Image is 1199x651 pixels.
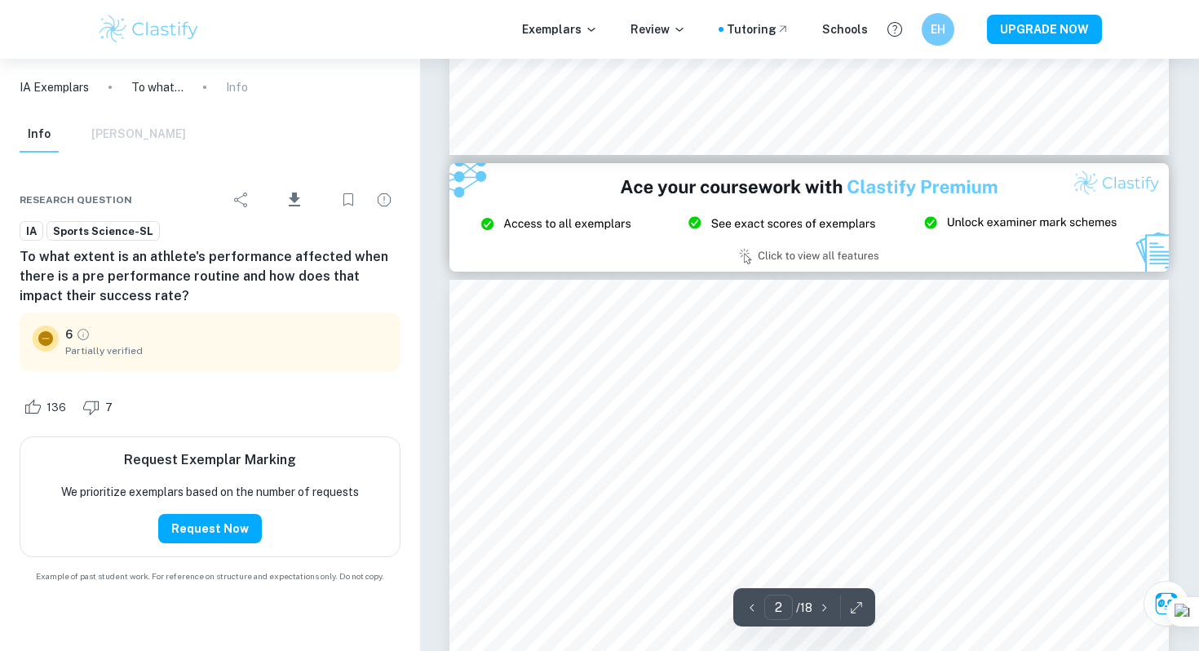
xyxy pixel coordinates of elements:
span: Research question [20,193,132,207]
a: Tutoring [727,20,790,38]
span: Sports Science-SL [47,224,159,240]
div: Like [20,394,75,420]
div: Dislike [78,394,122,420]
img: Clastify logo [97,13,201,46]
a: IA Exemplars [20,78,89,96]
p: Info [226,78,248,96]
p: We prioritize exemplars based on the number of requests [61,483,359,501]
a: Sports Science-SL [46,221,160,241]
a: IA [20,221,43,241]
span: Example of past student work. For reference on structure and expectations only. Do not copy. [20,570,400,582]
h6: Request Exemplar Marking [124,450,296,470]
span: 7 [96,400,122,416]
button: Request Now [158,514,262,543]
button: Ask Clai [1144,581,1189,627]
button: Info [20,117,59,153]
a: Grade partially verified [76,327,91,342]
p: To what extent is an athlete's performance affected when there is a pre performance routine and h... [131,78,184,96]
span: IA [20,224,42,240]
div: Report issue [368,184,400,216]
div: Share [225,184,258,216]
div: Download [261,179,329,221]
h6: To what extent is an athlete's performance affected when there is a pre performance routine and h... [20,247,400,306]
button: EH [922,13,954,46]
div: Bookmark [332,184,365,216]
a: Schools [822,20,868,38]
p: Exemplars [522,20,598,38]
p: / 18 [796,599,812,617]
span: Partially verified [65,343,387,358]
button: UPGRADE NOW [987,15,1102,44]
p: 6 [65,325,73,343]
span: 136 [38,400,75,416]
h6: EH [929,20,948,38]
img: Ad [449,163,1169,271]
button: Help and Feedback [881,15,909,43]
p: Review [630,20,686,38]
